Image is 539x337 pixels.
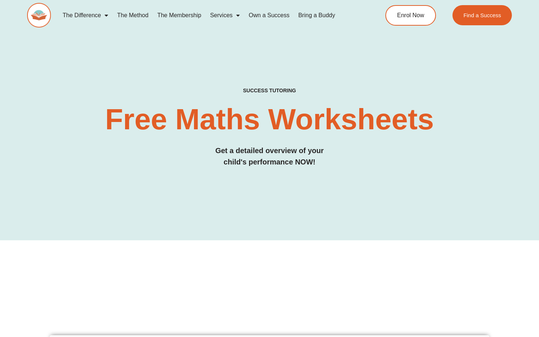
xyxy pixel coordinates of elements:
a: Bring a Buddy [294,7,340,24]
iframe: Chat Widget [413,254,539,337]
a: Find a Success [452,5,512,25]
a: Own a Success [244,7,294,24]
h4: SUCCESS TUTORING​ [27,88,512,94]
a: Enrol Now [385,5,436,26]
h2: Free Maths Worksheets​ [27,105,512,134]
span: Find a Success [463,12,501,18]
a: The Membership [153,7,206,24]
nav: Menu [58,7,358,24]
h3: Get a detailed overview of your child's performance NOW! [27,145,512,168]
a: The Method [113,7,153,24]
span: Enrol Now [397,12,424,18]
a: Services [206,7,244,24]
a: The Difference [58,7,113,24]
